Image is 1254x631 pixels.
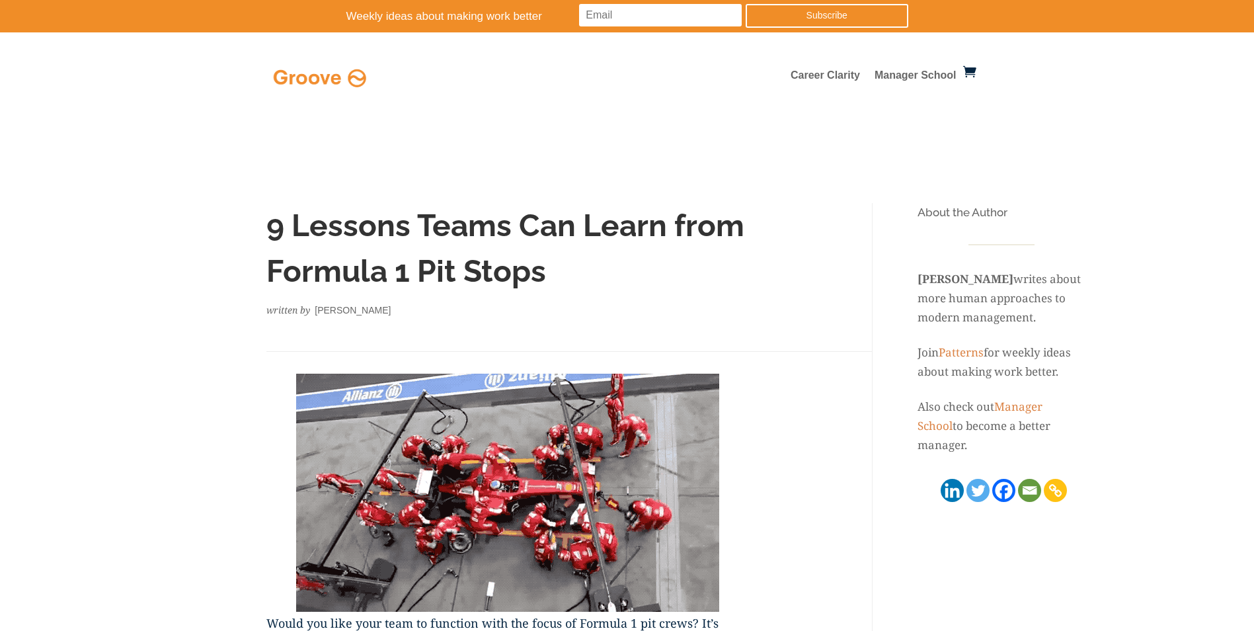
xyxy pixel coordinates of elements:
strong: [PERSON_NAME] [918,271,1013,286]
a: Twitter [966,479,990,502]
a: Email [1018,479,1041,502]
a: Manager School [875,71,957,85]
p: Weekly ideas about making work better [346,7,621,27]
a: Copy Link [1044,479,1067,502]
h1: 9 Lessons Teams Can Learn from Formula 1 Pit Stops [266,203,749,301]
p: Also check out to become a better manager. [918,398,1085,455]
span: for weekly ideas about making work better. [918,345,1071,379]
a: Facebook [992,479,1015,502]
p: writes about more human approaches to modern management. [918,251,1085,343]
a: Career Clarity [791,71,860,85]
em: written by [266,304,310,316]
a: Linkedin [941,479,964,502]
span: Subscribe [806,10,847,21]
span: About the Author [918,206,1007,219]
a: Patterns [939,345,984,360]
a: Subscribe [746,4,908,28]
img: Full Logo [270,65,370,91]
input: Email [579,4,742,26]
span: [PERSON_NAME] [315,305,391,315]
img: pit-crew-gif [296,374,719,612]
span: Join [918,345,939,360]
a: Manager School [918,399,1042,433]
